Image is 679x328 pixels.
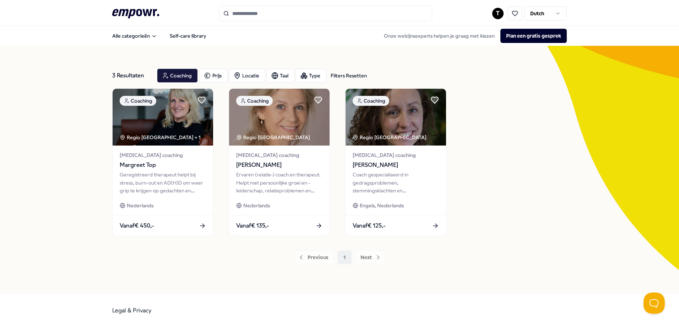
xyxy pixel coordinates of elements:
div: Coaching [120,96,156,106]
a: Self-care library [164,29,212,43]
span: Vanaf € 450,- [120,221,154,230]
span: Nederlands [127,202,153,209]
img: package image [346,89,446,146]
a: Legal & Privacy [112,307,152,314]
div: Coaching [236,96,273,106]
div: Regio [GEOGRAPHIC_DATA] [236,133,311,141]
button: Alle categorieën [107,29,163,43]
span: Margreet Top [120,160,206,170]
span: [MEDICAL_DATA] coaching [236,151,322,159]
span: [MEDICAL_DATA] coaching [120,151,206,159]
span: [PERSON_NAME] [353,160,439,170]
span: Vanaf € 125,- [353,221,386,230]
span: Engels, Nederlands [360,202,404,209]
span: Vanaf € 135,- [236,221,269,230]
div: Filters Resetten [331,72,367,80]
div: Coach gespecialiseerd in gedragsproblemen, stemmingsklachten en communicatieontwikkeling, gericht... [353,171,439,195]
img: package image [229,89,330,146]
div: Geregistreerd therapeut helpt bij stress, burn-out en AD(H)D om weer grip te krijgen op gedachten... [120,171,206,195]
button: Coaching [157,69,198,83]
a: package imageCoachingRegio [GEOGRAPHIC_DATA] [MEDICAL_DATA] coaching[PERSON_NAME]Coach gespeciali... [345,88,446,236]
div: Regio [GEOGRAPHIC_DATA] + 1 [120,133,201,141]
span: [PERSON_NAME] [236,160,322,170]
div: 3 Resultaten [112,69,151,83]
button: T [492,8,504,19]
button: Type [296,69,326,83]
nav: Main [107,29,212,43]
div: Regio [GEOGRAPHIC_DATA] [353,133,428,141]
span: Nederlands [243,202,270,209]
button: Prijs [199,69,228,83]
iframe: Help Scout Beacon - Open [643,293,665,314]
div: Onze welzijnsexperts helpen je graag met kiezen [378,29,567,43]
a: package imageCoachingRegio [GEOGRAPHIC_DATA] [MEDICAL_DATA] coaching[PERSON_NAME]Ervaren (relatie... [229,88,330,236]
div: Coaching [353,96,389,106]
div: Ervaren (relatie-) coach en therapeut. Helpt met persoonlijke groei en -leiderschap, relatieprobl... [236,171,322,195]
button: Taal [267,69,294,83]
a: package imageCoachingRegio [GEOGRAPHIC_DATA] + 1[MEDICAL_DATA] coachingMargreet TopGeregistreerd ... [112,88,213,236]
img: package image [113,89,213,146]
button: Plan een gratis gesprek [500,29,567,43]
button: Locatie [229,69,265,83]
input: Search for products, categories or subcategories [219,6,432,21]
span: [MEDICAL_DATA] coaching [353,151,439,159]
